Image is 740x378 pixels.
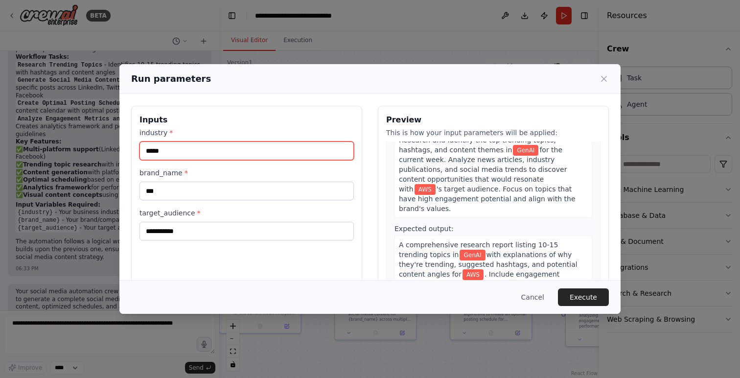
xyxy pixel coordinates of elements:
span: Expected output: [394,225,454,233]
span: 's target audience. Focus on topics that have high engagement potential and align with the brand'... [399,185,576,213]
h2: Run parameters [131,72,211,86]
h3: Preview [386,114,601,126]
span: Variable: brand_name [462,269,484,280]
p: This is how your input parameters will be applied: [386,128,601,138]
span: Variable: industry [460,250,485,260]
h3: Inputs [139,114,354,126]
label: target_audience [139,208,354,218]
span: Variable: brand_name [415,184,436,195]
span: A comprehensive research report listing 10-15 trending topics in [399,241,558,259]
span: Variable: industry [513,145,538,156]
span: with explanations of why they're trending, suggested hashtags, and potential content angles for [399,251,578,278]
label: industry [139,128,354,138]
button: Cancel [513,288,552,306]
span: for the current week. Analyze news articles, industry publications, and social media trends to di... [399,146,567,193]
span: . Include engagement potential scores and relevance ratings for each topic. [399,270,582,288]
button: Execute [558,288,609,306]
label: brand_name [139,168,354,178]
